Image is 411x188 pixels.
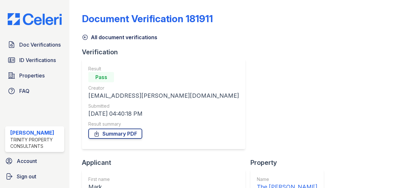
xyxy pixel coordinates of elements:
[5,38,64,51] a: Doc Verifications
[88,85,239,91] div: Creator
[88,176,239,183] div: First name
[19,41,61,49] span: Doc Verifications
[88,129,142,139] a: Summary PDF
[19,87,30,95] span: FAQ
[19,72,45,79] span: Properties
[88,109,239,118] div: [DATE] 04:40:18 PM
[10,137,62,149] div: Trinity Property Consultants
[82,13,213,24] div: Document Verification 181911
[5,69,64,82] a: Properties
[257,176,317,183] div: Name
[88,91,239,100] div: [EMAIL_ADDRESS][PERSON_NAME][DOMAIN_NAME]
[250,158,329,167] div: Property
[88,103,239,109] div: Submitted
[3,13,67,25] img: CE_Logo_Blue-a8612792a0a2168367f1c8372b55b34899dd931a85d93a1a3d3e32e68fde9ad4.png
[3,170,67,183] a: Sign out
[88,66,239,72] div: Result
[82,158,250,167] div: Applicant
[88,72,114,82] div: Pass
[10,129,62,137] div: [PERSON_NAME]
[3,155,67,167] a: Account
[88,121,239,127] div: Result summary
[19,56,56,64] span: ID Verifications
[17,173,36,180] span: Sign out
[5,85,64,97] a: FAQ
[5,54,64,67] a: ID Verifications
[82,48,250,57] div: Verification
[82,33,157,41] a: All document verifications
[17,157,37,165] span: Account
